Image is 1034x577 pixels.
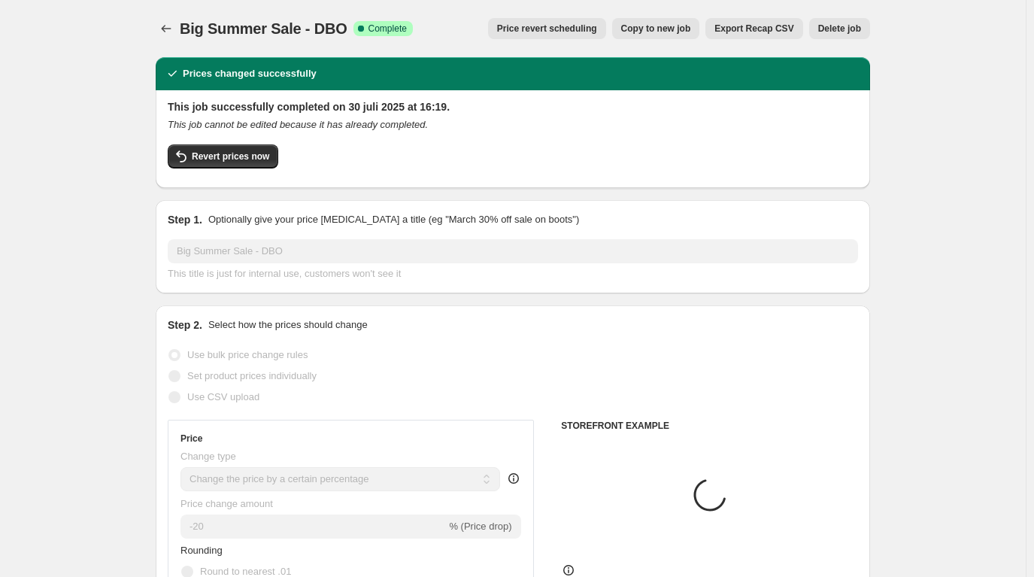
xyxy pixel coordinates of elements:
[705,18,802,39] button: Export Recap CSV
[168,99,858,114] h2: This job successfully completed on 30 juli 2025 at 16:19.
[180,498,273,509] span: Price change amount
[187,370,317,381] span: Set product prices individually
[180,451,236,462] span: Change type
[506,471,521,486] div: help
[612,18,700,39] button: Copy to new job
[168,239,858,263] input: 30% off holiday sale
[180,433,202,445] h3: Price
[368,23,407,35] span: Complete
[200,566,291,577] span: Round to nearest .01
[809,18,870,39] button: Delete job
[621,23,691,35] span: Copy to new job
[180,545,223,556] span: Rounding
[449,521,511,532] span: % (Price drop)
[488,18,606,39] button: Price revert scheduling
[168,317,202,333] h2: Step 2.
[156,18,177,39] button: Price change jobs
[168,144,278,169] button: Revert prices now
[183,66,317,81] h2: Prices changed successfully
[208,212,579,227] p: Optionally give your price [MEDICAL_DATA] a title (eg "March 30% off sale on boots")
[168,119,428,130] i: This job cannot be edited because it has already completed.
[187,349,308,360] span: Use bulk price change rules
[187,391,259,402] span: Use CSV upload
[168,268,401,279] span: This title is just for internal use, customers won't see it
[714,23,793,35] span: Export Recap CSV
[818,23,861,35] span: Delete job
[561,420,858,432] h6: STOREFRONT EXAMPLE
[497,23,597,35] span: Price revert scheduling
[168,212,202,227] h2: Step 1.
[180,20,347,37] span: Big Summer Sale - DBO
[180,515,446,539] input: -15
[208,317,368,333] p: Select how the prices should change
[192,150,269,162] span: Revert prices now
